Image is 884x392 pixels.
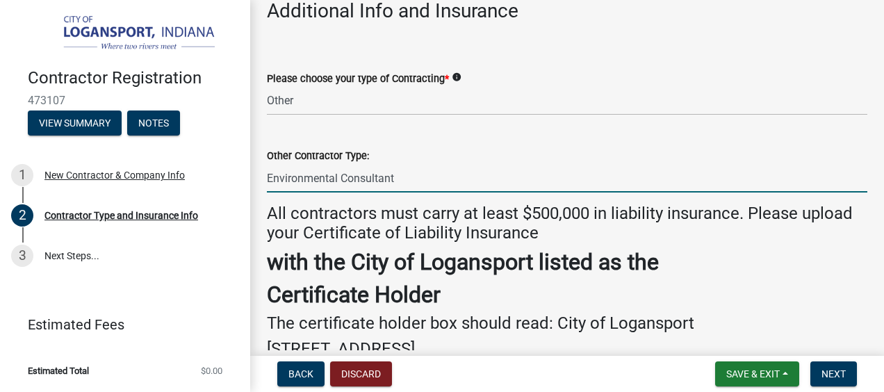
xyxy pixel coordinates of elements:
a: Estimated Fees [11,311,228,338]
button: View Summary [28,111,122,136]
wm-modal-confirm: Summary [28,118,122,129]
span: 473107 [28,94,222,107]
h4: The certificate holder box should read: City of Logansport [267,313,867,334]
h4: [STREET_ADDRESS] [267,339,867,359]
h4: Contractor Registration [28,68,239,88]
i: info [452,72,461,82]
span: $0.00 [201,366,222,375]
strong: with the City of Logansport listed as the [267,249,659,275]
label: Please choose your type of Contracting [267,74,449,84]
div: 1 [11,164,33,186]
h4: All contractors must carry at least $500,000 in liability insurance. Please upload your Certifica... [267,204,867,244]
span: Estimated Total [28,366,89,375]
button: Save & Exit [715,361,799,386]
button: Back [277,361,325,386]
span: Save & Exit [726,368,780,379]
span: Next [821,368,846,379]
button: Discard [330,361,392,386]
span: Back [288,368,313,379]
button: Next [810,361,857,386]
div: 3 [11,245,33,267]
div: New Contractor & Company Info [44,170,185,180]
label: Other Contractor Type: [267,152,369,161]
wm-modal-confirm: Notes [127,118,180,129]
button: Notes [127,111,180,136]
img: City of Logansport, Indiana [28,15,228,54]
strong: Certificate Holder [267,281,441,308]
div: Contractor Type and Insurance Info [44,211,198,220]
div: 2 [11,204,33,227]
